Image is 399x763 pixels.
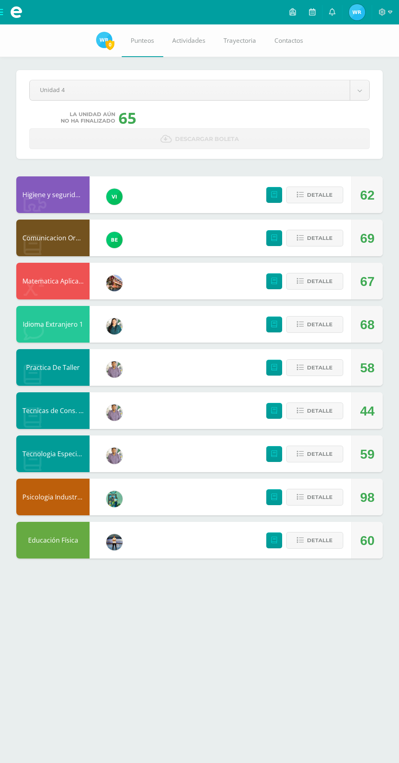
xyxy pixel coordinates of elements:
[360,263,375,300] div: 67
[307,446,333,462] span: Detalle
[286,446,343,462] button: Detalle
[307,490,333,505] span: Detalle
[265,24,312,57] a: Contactos
[61,111,115,124] span: La unidad aún no ha finalizado
[360,306,375,343] div: 68
[307,533,333,548] span: Detalle
[360,436,375,473] div: 59
[360,350,375,386] div: 58
[16,522,90,559] div: Educación Física
[16,263,90,299] div: Matematica Aplicada
[106,448,123,464] img: b08e72ae1415402f2c8bd1f3d2cdaa84.png
[286,359,343,376] button: Detalle
[286,316,343,333] button: Detalle
[106,491,123,507] img: b3df963adb6106740b98dae55d89aff1.png
[360,479,375,516] div: 98
[106,189,123,205] img: a241c2b06c5b4daf9dd7cbc5f490cd0f.png
[172,36,205,45] span: Actividades
[224,36,256,45] span: Trayectoria
[175,129,239,149] span: Descargar boleta
[96,32,112,48] img: fcfaa8a659a726b53afcd2a7f7de06ee.png
[122,24,163,57] a: Punteos
[16,435,90,472] div: Tecnologia Especifica
[16,479,90,515] div: Psicologia Industrial
[16,392,90,429] div: Tecnicas de Cons. Higiene y seg.
[360,522,375,559] div: 60
[16,306,90,343] div: Idioma Extranjero 1
[16,349,90,386] div: Practica De Taller
[307,187,333,202] span: Detalle
[307,360,333,375] span: Detalle
[163,24,215,57] a: Actividades
[360,177,375,213] div: 62
[360,393,375,429] div: 44
[274,36,303,45] span: Contactos
[286,273,343,290] button: Detalle
[286,230,343,246] button: Detalle
[16,176,90,213] div: Higiene y seguridad en el trabajo
[286,489,343,506] button: Detalle
[106,534,123,550] img: bde165c00b944de6c05dcae7d51e2fcc.png
[286,187,343,203] button: Detalle
[131,36,154,45] span: Punteos
[307,274,333,289] span: Detalle
[30,80,369,100] a: Unidad 4
[307,317,333,332] span: Detalle
[118,107,136,128] div: 65
[16,220,90,256] div: Comunicacion Oral y Escrita
[307,231,333,246] span: Detalle
[106,318,123,334] img: f58bb6038ea3a85f08ed05377cd67300.png
[106,275,123,291] img: 0a4f8d2552c82aaa76f7aefb013bc2ce.png
[106,361,123,378] img: b08e72ae1415402f2c8bd1f3d2cdaa84.png
[106,405,123,421] img: b08e72ae1415402f2c8bd1f3d2cdaa84.png
[40,80,340,99] span: Unidad 4
[286,402,343,419] button: Detalle
[349,4,365,20] img: fcfaa8a659a726b53afcd2a7f7de06ee.png
[105,40,114,50] span: 0
[106,232,123,248] img: b85866ae7f275142dc9a325ef37a630d.png
[360,220,375,257] div: 69
[215,24,265,57] a: Trayectoria
[286,532,343,549] button: Detalle
[307,403,333,418] span: Detalle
